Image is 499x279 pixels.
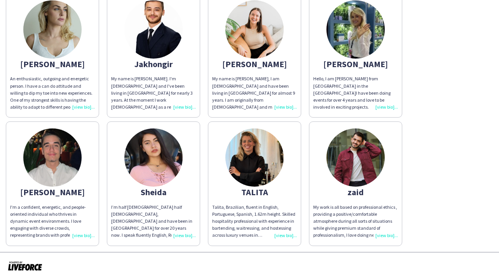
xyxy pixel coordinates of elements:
[111,75,196,111] div: My name is [PERSON_NAME]. I'm [DEMOGRAPHIC_DATA] and I've been living in [GEOGRAPHIC_DATA] for ne...
[10,204,95,239] div: I'm a confident, energetic, and people-oriented individual who thrives in dynamic event environme...
[124,128,183,187] img: thumb-5f4f782e2bb8f.jpeg
[212,61,297,68] div: [PERSON_NAME]
[111,61,196,68] div: Jakhongir
[212,189,297,196] div: TALITA
[8,260,42,271] img: Powered by Liveforce
[23,0,82,59] img: thumb-83326a6d-2ef8-464d-8605-3b288954bbe6.jpg
[326,128,385,187] img: thumb-0abc8545-ac6c-4045-9ff6-bf7ec7d3b2d0.jpg
[111,189,196,196] div: Sheida
[10,75,95,111] div: An enthusiastic, outgoing and energetic person. I have a can do attitude and willing to dip my to...
[225,128,284,187] img: thumb-d55e8d53-97e0-4f6f-a461-fdf9805ba752.jpg
[23,128,82,187] img: thumb-657db1c57588e.png
[326,0,385,59] img: thumb-67efa92cc9ea8.jpeg
[313,189,398,196] div: zaid
[225,0,284,59] img: thumb-663b6434b987f.jpg
[313,204,398,239] div: My work is all based on professional ethics , providing a positive/comfortable atmosphere during ...
[313,61,398,68] div: [PERSON_NAME]
[212,75,297,111] div: My name is [PERSON_NAME], I am [DEMOGRAPHIC_DATA] and have been living in [GEOGRAPHIC_DATA] for a...
[212,204,297,239] div: Talita, Brazilian, fluent in English, Portuguese, Spanish, 1.62m height. Skilled hospitality prof...
[10,61,95,68] div: [PERSON_NAME]
[313,76,391,110] span: Hello, I am [PERSON_NAME] from [GEOGRAPHIC_DATA] in the [GEOGRAPHIC_DATA]I have been doing events...
[124,0,183,59] img: thumb-6746cd70a0a4c.jpg
[111,204,196,239] div: I’m half [DEMOGRAPHIC_DATA] half [DEMOGRAPHIC_DATA], [DEMOGRAPHIC_DATA] and have been in [GEOGRAP...
[10,189,95,196] div: [PERSON_NAME]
